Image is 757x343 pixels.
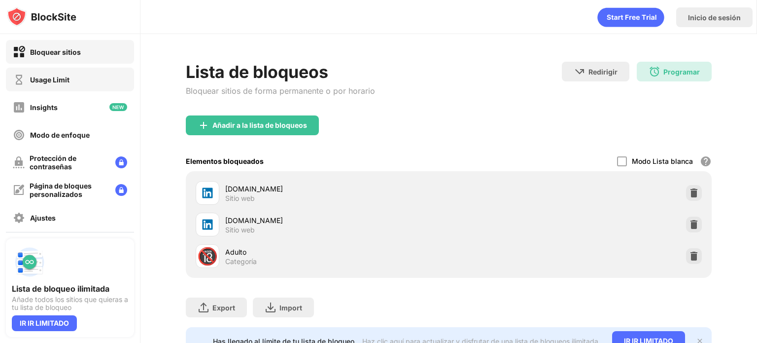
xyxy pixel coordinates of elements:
div: [DOMAIN_NAME] [225,184,448,194]
div: 🔞 [197,246,218,267]
div: Bloquear sitios de forma permanente o por horario [186,86,375,96]
div: Import [279,304,302,312]
img: time-usage-off.svg [13,74,25,86]
div: Lista de bloqueo ilimitada [12,284,128,294]
div: Añade todos los sitios que quieras a tu lista de bloqueo [12,296,128,311]
div: IR IR LIMITADO [12,315,77,331]
div: Sitio web [225,194,255,203]
div: Usage Limit [30,76,69,84]
div: Inicio de sesión [688,13,741,22]
img: focus-off.svg [13,129,25,141]
img: customize-block-page-off.svg [13,184,25,196]
div: Elementos bloqueados [186,157,264,165]
img: password-protection-off.svg [13,156,25,168]
div: Programar [663,68,700,76]
div: Añadir a la lista de bloqueos [212,121,307,129]
img: favicons [202,187,213,199]
div: [DOMAIN_NAME] [225,215,448,226]
div: Ajustes [30,214,56,222]
div: animation [597,7,664,27]
div: Export [212,304,235,312]
img: settings-off.svg [13,212,25,224]
img: logo-blocksite.svg [7,7,76,27]
img: lock-menu.svg [115,156,127,168]
div: Redirigir [588,68,618,76]
div: Modo Lista blanca [632,157,693,165]
img: lock-menu.svg [115,184,127,196]
img: block-on.svg [13,46,25,58]
img: push-block-list.svg [12,244,47,280]
div: Modo de enfoque [30,131,90,139]
div: Página de bloques personalizados [30,182,107,198]
div: Sitio web [225,226,255,234]
div: Categoría [225,257,257,266]
div: Protección de contraseñas [30,154,107,171]
div: Insights [30,103,58,112]
img: favicons [202,219,213,230]
img: new-icon.svg [109,103,127,111]
div: Bloquear sitios [30,48,81,56]
div: Adulto [225,247,448,257]
div: Lista de bloqueos [186,62,375,82]
img: insights-off.svg [13,101,25,114]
